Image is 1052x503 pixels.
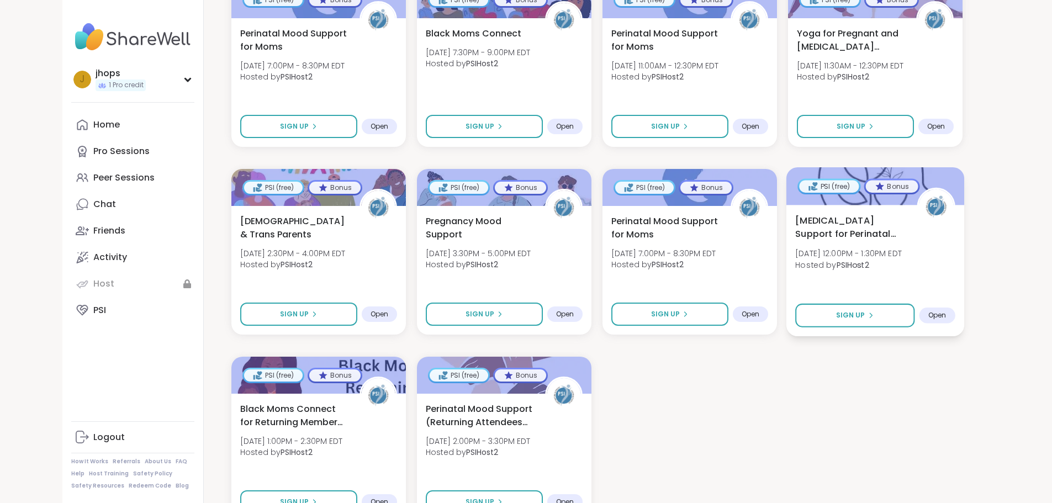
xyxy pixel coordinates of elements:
span: Hosted by [611,259,716,270]
div: Host [93,278,114,290]
div: jhops [96,67,146,80]
img: PSIHost2 [361,3,395,37]
div: Bonus [680,182,732,194]
span: Hosted by [795,259,902,270]
img: PSIHost2 [361,378,395,412]
span: [DATE] 7:00PM - 8:30PM EDT [240,60,345,71]
span: Pregnancy Mood Support [426,215,533,241]
span: [DATE] 7:30PM - 9:00PM EDT [426,47,530,58]
a: How It Works [71,458,108,465]
span: Black Moms Connect for Returning Members Only [240,403,347,429]
div: PSI (free) [430,369,488,382]
span: Hosted by [426,58,530,69]
a: Friends [71,218,194,244]
img: PSIHost2 [732,3,766,37]
div: Home [93,119,120,131]
a: Logout [71,424,194,451]
button: Sign Up [426,303,543,326]
a: Referrals [113,458,140,465]
span: Open [742,310,759,319]
a: Host Training [89,470,129,478]
span: Perinatal Mood Support for Moms [611,27,718,54]
div: Peer Sessions [93,172,155,184]
span: [DATE] 2:00PM - 3:30PM EDT [426,436,530,447]
b: PSIHost2 [281,447,313,458]
span: j [80,72,84,87]
b: PSIHost2 [466,447,498,458]
span: [DEMOGRAPHIC_DATA] & Trans Parents [240,215,347,241]
img: PSIHost2 [547,378,581,412]
div: Bonus [309,182,361,194]
b: PSIHost2 [652,71,684,82]
a: Help [71,470,84,478]
span: Open [371,310,388,319]
b: PSIHost2 [466,259,498,270]
img: ShareWell Nav Logo [71,18,194,56]
span: Perinatal Mood Support for Moms [611,215,718,241]
a: Chat [71,191,194,218]
span: Perinatal Mood Support for Moms [240,27,347,54]
button: Sign Up [240,115,357,138]
span: 1 Pro credit [109,81,144,90]
b: PSIHost2 [466,58,498,69]
div: Bonus [309,369,361,382]
span: Sign Up [466,121,494,131]
b: PSIHost2 [652,259,684,270]
img: PSIHost2 [547,3,581,37]
span: [MEDICAL_DATA] Support for Perinatal People [795,214,905,241]
div: PSI (free) [244,182,303,194]
span: Open [927,122,945,131]
a: Redeem Code [129,482,171,490]
b: PSIHost2 [281,259,313,270]
img: PSIHost2 [918,189,953,224]
span: Open [742,122,759,131]
div: Bonus [865,180,918,192]
span: Open [371,122,388,131]
a: Safety Resources [71,482,124,490]
span: Open [928,311,946,320]
img: PSIHost2 [547,190,581,225]
span: Hosted by [611,71,718,82]
span: Open [556,310,574,319]
div: Pro Sessions [93,145,150,157]
span: [DATE] 2:30PM - 4:00PM EDT [240,248,345,259]
span: Yoga for Pregnant and [MEDICAL_DATA] Parents [797,27,904,54]
span: Hosted by [240,259,345,270]
b: PSIHost2 [281,71,313,82]
a: Blog [176,482,189,490]
div: PSI (free) [615,182,674,194]
div: Chat [93,198,116,210]
span: Open [556,122,574,131]
a: Activity [71,244,194,271]
span: [DATE] 11:30AM - 12:30PM EDT [797,60,903,71]
a: Safety Policy [133,470,172,478]
span: Hosted by [426,259,531,270]
div: PSI [93,304,106,316]
img: PSIHost2 [732,190,766,225]
a: Home [71,112,194,138]
div: Friends [93,225,125,237]
span: Hosted by [240,71,345,82]
a: About Us [145,458,171,465]
span: [DATE] 12:00PM - 1:30PM EDT [795,248,902,259]
span: Sign Up [651,309,680,319]
div: Activity [93,251,127,263]
a: Peer Sessions [71,165,194,191]
button: Sign Up [797,115,914,138]
button: Sign Up [611,303,728,326]
span: Sign Up [837,121,865,131]
div: Logout [93,431,125,443]
span: Hosted by [797,71,903,82]
a: Host [71,271,194,297]
span: Black Moms Connect [426,27,521,40]
b: PSIHost2 [836,259,869,270]
button: Sign Up [426,115,543,138]
span: [DATE] 7:00PM - 8:30PM EDT [611,248,716,259]
div: PSI (free) [244,369,303,382]
img: PSIHost2 [361,190,395,225]
span: [DATE] 1:00PM - 2:30PM EDT [240,436,342,447]
a: FAQ [176,458,187,465]
span: Sign Up [466,309,494,319]
button: Sign Up [240,303,357,326]
span: [DATE] 3:30PM - 5:00PM EDT [426,248,531,259]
